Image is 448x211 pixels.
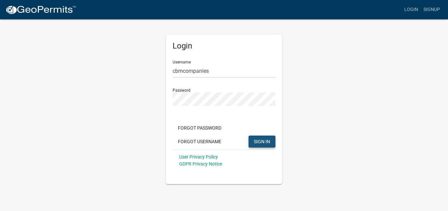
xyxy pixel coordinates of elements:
button: Forgot Password [173,122,227,134]
h5: Login [173,41,275,51]
a: User Privacy Policy [179,154,218,159]
a: GDPR Privacy Notice [179,161,222,166]
a: Login [402,3,421,16]
a: Signup [421,3,443,16]
button: SIGN IN [249,136,275,148]
span: SIGN IN [254,139,270,144]
button: Forgot Username [173,136,227,148]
